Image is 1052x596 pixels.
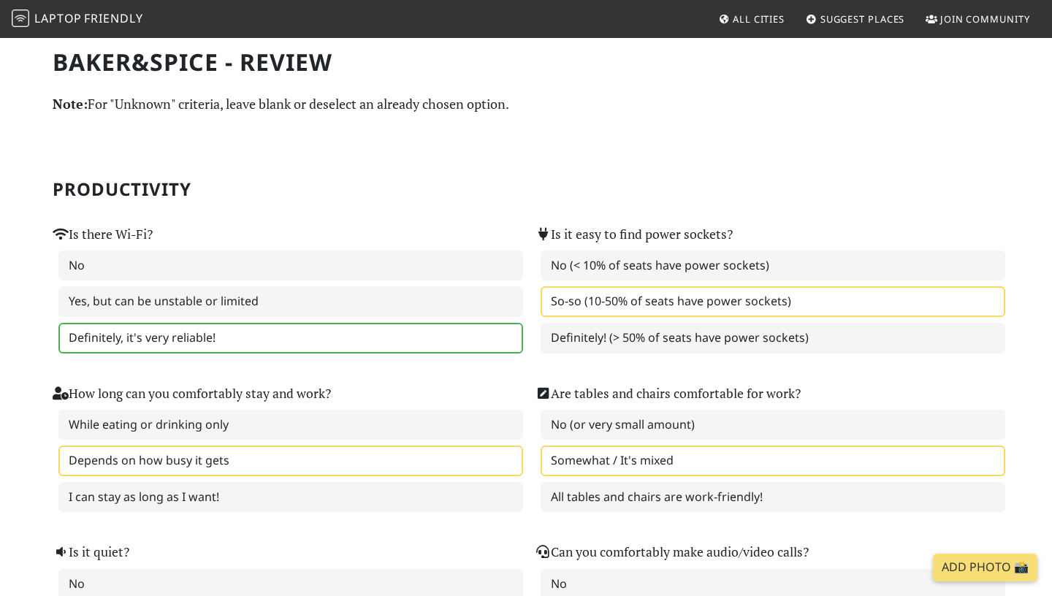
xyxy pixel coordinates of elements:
label: No (or very small amount) [541,410,1005,440]
label: While eating or drinking only [58,410,523,440]
h1: BAKER&SPICE - Review [53,48,999,76]
a: All Cities [712,6,790,32]
a: Add Photo 📸 [933,554,1037,581]
span: Friendly [84,10,142,26]
span: Laptop [34,10,82,26]
strong: Note: [53,95,88,112]
label: Definitely, it's very reliable! [58,323,523,354]
label: So-so (10-50% of seats have power sockets) [541,286,1005,317]
label: How long can you comfortably stay and work? [53,383,331,404]
a: Suggest Places [800,6,911,32]
label: Definitely! (> 50% of seats have power sockets) [541,323,1005,354]
label: No (< 10% of seats have power sockets) [541,251,1005,281]
h2: Productivity [53,179,999,200]
span: Join Community [940,12,1030,26]
label: Is it quiet? [53,542,129,562]
label: Are tables and chairs comfortable for work? [535,383,801,404]
label: All tables and chairs are work-friendly! [541,482,1005,513]
img: LaptopFriendly [12,9,29,27]
a: LaptopFriendly LaptopFriendly [12,7,143,32]
label: Depends on how busy it gets [58,446,523,476]
label: I can stay as long as I want! [58,482,523,513]
label: Is there Wi-Fi? [53,224,153,245]
span: Suggest Places [820,12,905,26]
label: Yes, but can be unstable or limited [58,286,523,317]
label: Somewhat / It's mixed [541,446,1005,476]
p: For "Unknown" criteria, leave blank or deselect an already chosen option. [53,93,999,115]
span: All Cities [733,12,785,26]
label: No [58,251,523,281]
a: Join Community [920,6,1036,32]
label: Can you comfortably make audio/video calls? [535,542,809,562]
label: Is it easy to find power sockets? [535,224,733,245]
